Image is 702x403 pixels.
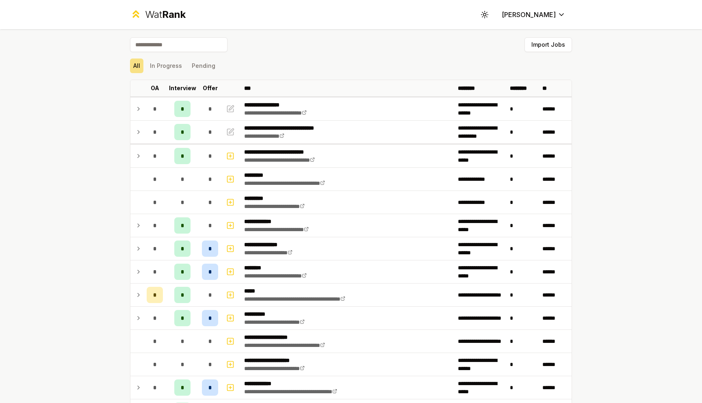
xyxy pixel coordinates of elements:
button: [PERSON_NAME] [495,7,572,22]
p: OA [151,84,159,92]
a: WatRank [130,8,186,21]
p: Interview [169,84,196,92]
p: Offer [203,84,218,92]
span: Rank [162,9,186,20]
button: All [130,58,143,73]
button: Pending [188,58,219,73]
button: Import Jobs [524,37,572,52]
span: [PERSON_NAME] [502,10,556,19]
div: Wat [145,8,186,21]
button: In Progress [147,58,185,73]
